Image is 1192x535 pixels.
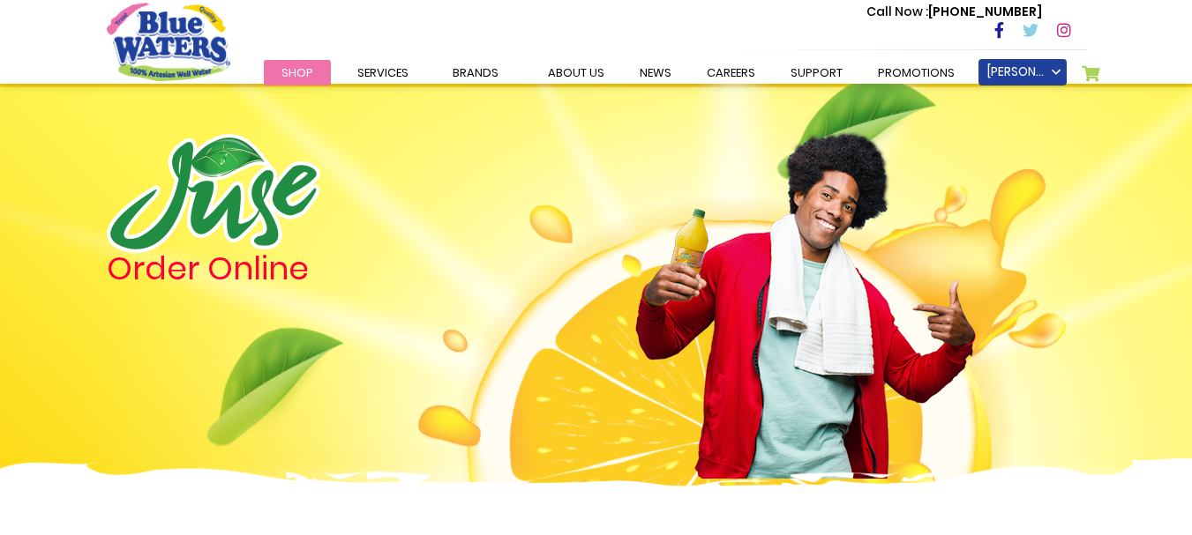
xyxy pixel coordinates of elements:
[860,60,972,85] a: Promotions
[453,64,499,81] span: Brands
[866,3,928,20] span: Call Now :
[530,60,622,85] a: about us
[357,64,409,81] span: Services
[689,60,773,85] a: careers
[633,101,978,479] img: man.png
[107,253,499,285] h4: Order Online
[773,60,860,85] a: support
[622,60,689,85] a: News
[978,59,1067,85] a: [PERSON_NAME]
[107,3,230,80] a: store logo
[866,3,1042,21] p: [PHONE_NUMBER]
[107,134,320,253] img: logo
[281,64,313,81] span: Shop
